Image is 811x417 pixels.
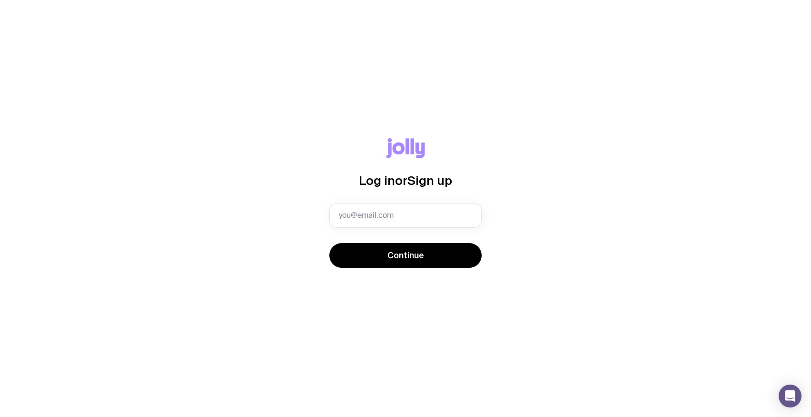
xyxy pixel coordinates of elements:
button: Continue [329,243,482,268]
input: you@email.com [329,203,482,228]
span: Continue [387,250,424,261]
span: Sign up [407,173,452,187]
span: or [395,173,407,187]
div: Open Intercom Messenger [779,385,801,407]
span: Log in [359,173,395,187]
